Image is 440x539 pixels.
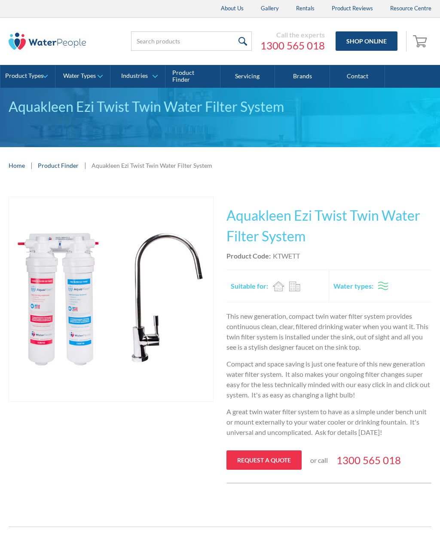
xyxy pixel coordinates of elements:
a: Contact [330,65,385,88]
a: Home [9,161,25,170]
h2: Water types: [333,281,373,291]
p: A great twin water filter system to have as a simple under bench unit or mount externally to your... [226,407,431,437]
img: Aquakleen Ezi Twist Twin Water Filter System [9,197,213,401]
div: Product Types [5,72,43,80]
a: Product Finder [38,161,79,170]
h2: Suitable for: [231,281,268,291]
a: 1300 565 018 [260,39,325,52]
a: 1300 565 018 [336,453,401,468]
div: Call the experts [260,31,325,39]
a: Product Finder [165,65,220,88]
a: Open cart [411,31,431,52]
a: Industries [110,65,165,88]
a: Product Types [0,65,55,88]
div: Water Types [63,72,96,80]
a: Water Types [55,65,110,88]
a: Shop Online [336,31,397,51]
div: | [83,160,87,170]
div: | [29,160,34,170]
p: Compact and space saving is just one feature of this new generation water filter system. It also ... [226,359,431,400]
div: Industries [121,72,148,80]
a: open lightbox [9,197,214,402]
p: This new generation, compact twin water filter system provides continuous clean, clear, filtered ... [226,311,431,352]
div: Aquakleen Ezi Twist Twin Water Filter System [92,161,212,170]
div: Aquakleen Ezi Twist Twin Water Filter System [9,96,431,117]
input: Search products [131,31,252,51]
h1: Aquakleen Ezi Twist Twin Water Filter System [226,205,431,246]
strong: Product Code: [226,252,271,260]
a: Request a quote [226,450,302,470]
img: The Water People [9,33,86,50]
a: Servicing [220,65,275,88]
a: Brands [275,65,330,88]
div: KTWETT [273,251,300,261]
p: or call [310,455,328,465]
img: shopping cart [413,34,429,48]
